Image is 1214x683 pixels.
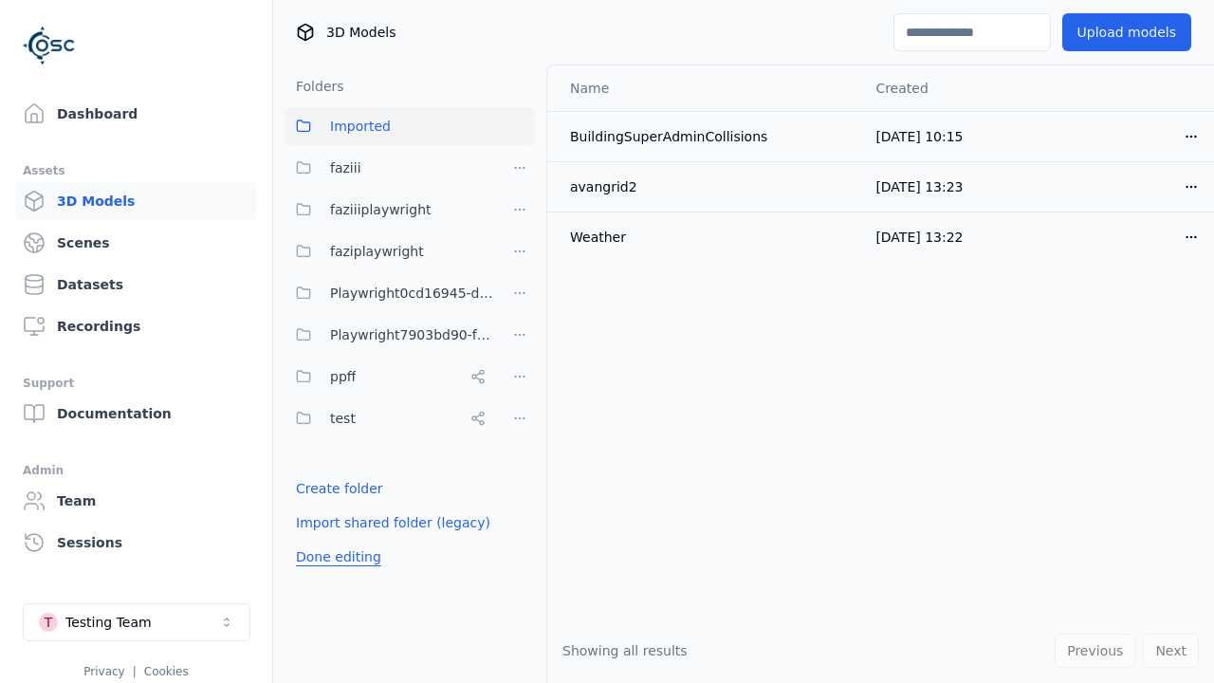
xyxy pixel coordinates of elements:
[1062,13,1191,51] button: Upload models
[285,540,393,574] button: Done editing
[570,127,845,146] div: BuildingSuperAdminCollisions
[875,230,963,245] span: [DATE] 13:22
[330,365,356,388] span: ppff
[23,19,76,72] img: Logo
[15,224,257,262] a: Scenes
[547,65,860,111] th: Name
[570,177,845,196] div: avangrid2
[285,77,344,96] h3: Folders
[15,95,257,133] a: Dashboard
[562,643,688,658] span: Showing all results
[330,407,356,430] span: test
[285,232,493,270] button: faziplaywright
[330,240,424,263] span: faziplaywright
[23,372,249,395] div: Support
[285,107,535,145] button: Imported
[570,228,845,247] div: Weather
[285,191,493,229] button: faziiiplaywright
[285,316,493,354] button: Playwright7903bd90-f1ee-40e5-8689-7a943bbd43ef
[15,182,257,220] a: 3D Models
[15,307,257,345] a: Recordings
[285,358,493,396] button: ppff
[15,524,257,562] a: Sessions
[144,665,189,678] a: Cookies
[65,613,152,632] div: Testing Team
[23,159,249,182] div: Assets
[330,115,391,138] span: Imported
[15,482,257,520] a: Team
[860,65,1038,111] th: Created
[330,282,493,305] span: Playwright0cd16945-d24c-45f9-a8ba-c74193e3fd84
[285,471,395,506] button: Create folder
[15,266,257,304] a: Datasets
[39,613,58,632] div: T
[330,198,432,221] span: faziiiplaywright
[296,513,490,532] a: Import shared folder (legacy)
[285,274,493,312] button: Playwright0cd16945-d24c-45f9-a8ba-c74193e3fd84
[326,23,395,42] span: 3D Models
[330,323,493,346] span: Playwright7903bd90-f1ee-40e5-8689-7a943bbd43ef
[23,459,249,482] div: Admin
[875,129,963,144] span: [DATE] 10:15
[285,506,502,540] button: Import shared folder (legacy)
[285,399,493,437] button: test
[83,665,124,678] a: Privacy
[875,179,963,194] span: [DATE] 13:23
[23,603,250,641] button: Select a workspace
[296,479,383,498] a: Create folder
[15,395,257,433] a: Documentation
[133,665,137,678] span: |
[330,157,361,179] span: faziii
[285,149,493,187] button: faziii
